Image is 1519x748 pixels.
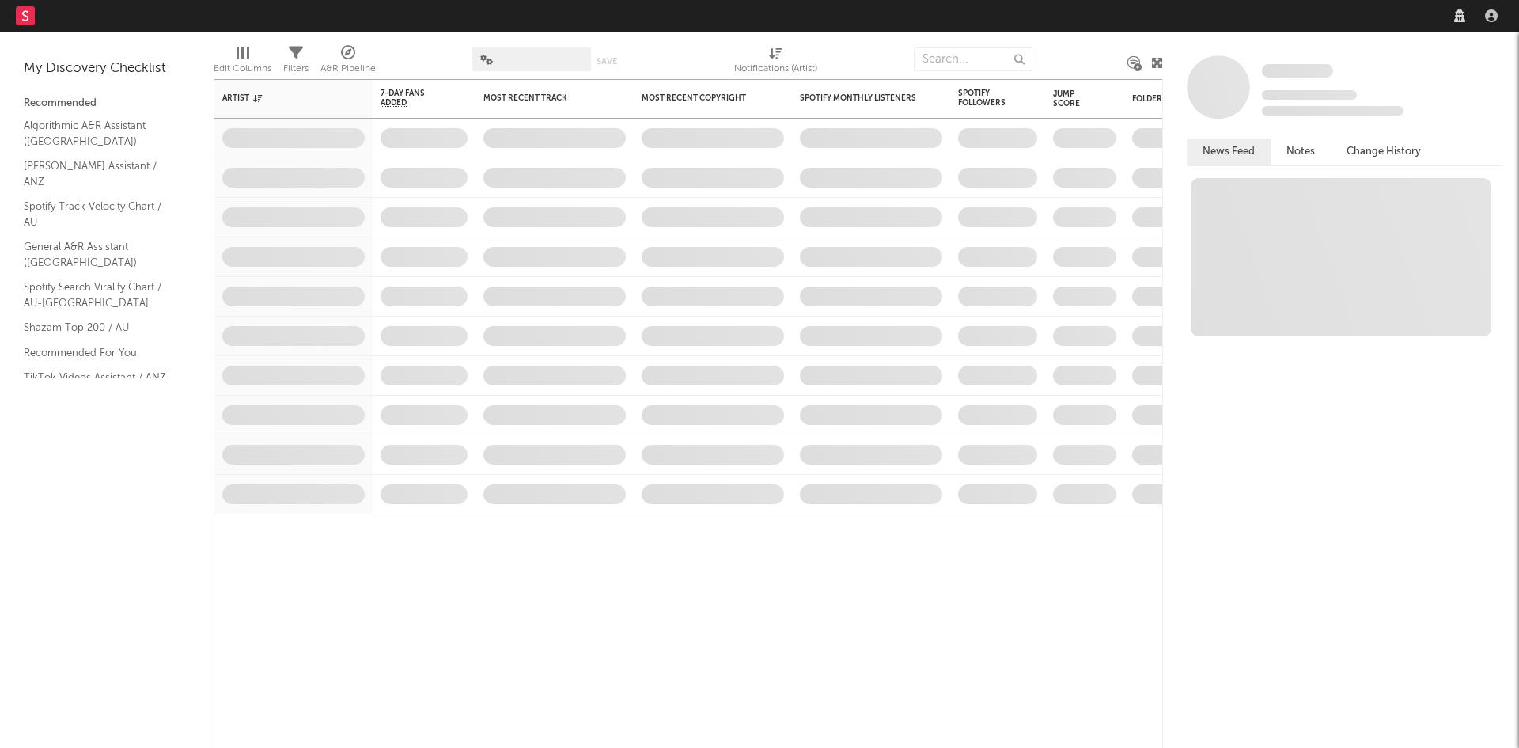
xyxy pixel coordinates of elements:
[320,40,376,85] div: A&R Pipeline
[24,158,174,190] a: [PERSON_NAME] Assistant / ANZ
[283,59,309,78] div: Filters
[800,93,919,103] div: Spotify Monthly Listeners
[24,117,174,150] a: Algorithmic A&R Assistant ([GEOGRAPHIC_DATA])
[24,319,174,336] a: Shazam Top 200 / AU
[1132,94,1251,104] div: Folders
[381,89,444,108] span: 7-Day Fans Added
[24,59,190,78] div: My Discovery Checklist
[24,279,174,311] a: Spotify Search Virality Chart / AU-[GEOGRAPHIC_DATA]
[24,238,174,271] a: General A&R Assistant ([GEOGRAPHIC_DATA])
[734,59,817,78] div: Notifications (Artist)
[24,198,174,230] a: Spotify Track Velocity Chart / AU
[483,93,602,103] div: Most Recent Track
[734,40,817,85] div: Notifications (Artist)
[597,57,617,66] button: Save
[24,369,174,386] a: TikTok Videos Assistant / ANZ
[214,40,271,85] div: Edit Columns
[958,89,1013,108] div: Spotify Followers
[1331,139,1437,165] button: Change History
[642,93,760,103] div: Most Recent Copyright
[1271,139,1331,165] button: Notes
[24,94,190,113] div: Recommended
[914,47,1032,71] input: Search...
[1262,90,1357,100] span: Tracking Since: [DATE]
[222,93,341,103] div: Artist
[283,40,309,85] div: Filters
[1262,106,1403,116] span: 0 fans last week
[1187,139,1271,165] button: News Feed
[320,59,376,78] div: A&R Pipeline
[214,59,271,78] div: Edit Columns
[1053,89,1093,108] div: Jump Score
[1262,63,1333,79] a: Some Artist
[1262,64,1333,78] span: Some Artist
[24,344,174,362] a: Recommended For You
